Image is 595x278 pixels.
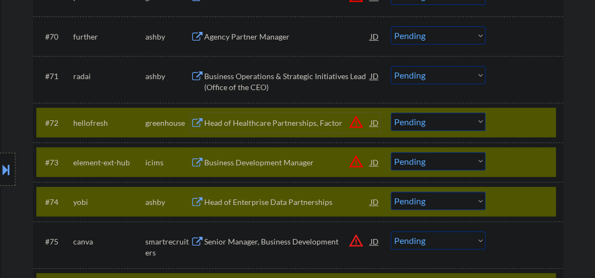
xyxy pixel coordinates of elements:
div: Head of Healthcare Partnerships, Factor [204,118,370,129]
div: JD [369,152,380,172]
div: JD [369,26,380,46]
div: ashby [145,31,190,42]
div: JD [369,192,380,212]
button: warning_amber [348,154,364,169]
button: warning_amber [348,114,364,130]
div: #70 [45,31,64,42]
div: JD [369,66,380,86]
div: Agency Partner Manager [204,31,370,42]
button: warning_amber [348,233,364,248]
div: JD [369,231,380,251]
div: Business Operations & Strategic Initiatives Lead (Office of the CEO) [204,71,370,92]
div: Senior Manager, Business Development [204,236,370,247]
div: JD [369,113,380,132]
div: Head of Enterprise Data Partnerships [204,197,370,208]
div: further [73,31,145,42]
div: Business Development Manager [204,157,370,168]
